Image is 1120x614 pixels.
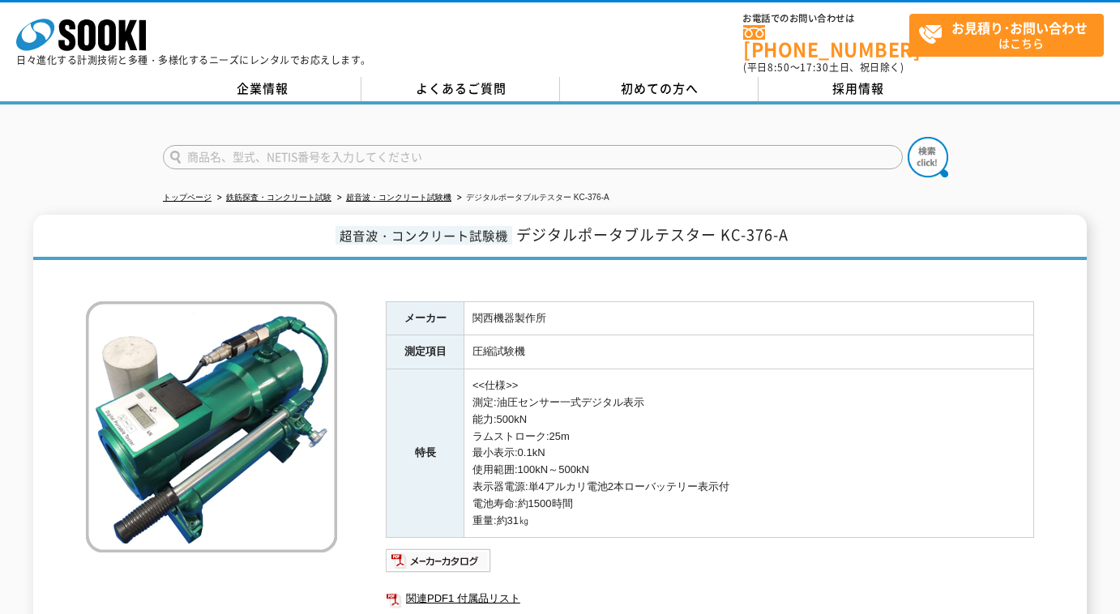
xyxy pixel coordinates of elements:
strong: お見積り･お問い合わせ [951,18,1088,37]
span: はこちら [918,15,1103,55]
span: 初めての方へ [621,79,699,97]
th: 測定項目 [387,335,464,369]
td: <<仕様>> 測定:油圧センサー一式デジタル表示 能力:500kN ラムストローク:25m 最小表示:0.1kN 使用範囲:100kN～500kN 表示器電源:単4アルカリ電池2本ローバッテリー... [464,369,1034,538]
a: 鉄筋探査・コンクリート試験 [226,193,331,202]
input: 商品名、型式、NETIS番号を入力してください [163,145,903,169]
a: よくあるご質問 [361,77,560,101]
a: 関連PDF1 付属品リスト [386,588,1034,609]
a: [PHONE_NUMBER] [743,25,909,58]
span: (平日 ～ 土日、祝日除く) [743,60,904,75]
span: 8:50 [767,60,790,75]
a: 企業情報 [163,77,361,101]
th: 特長 [387,369,464,538]
img: デジタルポータブルテスター KC-376-A [86,301,337,552]
span: 17:30 [800,60,829,75]
li: デジタルポータブルテスター KC-376-A [454,190,609,207]
a: 超音波・コンクリート試験機 [346,193,451,202]
a: お見積り･お問い合わせはこちら [909,14,1104,57]
th: メーカー [387,301,464,335]
p: 日々進化する計測技術と多種・多様化するニーズにレンタルでお応えします。 [16,55,371,65]
span: 超音波・コンクリート試験機 [336,226,512,245]
a: 初めての方へ [560,77,759,101]
a: 採用情報 [759,77,957,101]
span: デジタルポータブルテスター KC-376-A [516,224,789,245]
img: btn_search.png [908,137,948,177]
img: メーカーカタログ [386,548,492,573]
a: トップページ [163,193,212,202]
td: 圧縮試験機 [464,335,1034,369]
span: お電話でのお問い合わせは [743,14,909,23]
td: 関西機器製作所 [464,301,1034,335]
a: メーカーカタログ [386,559,492,571]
